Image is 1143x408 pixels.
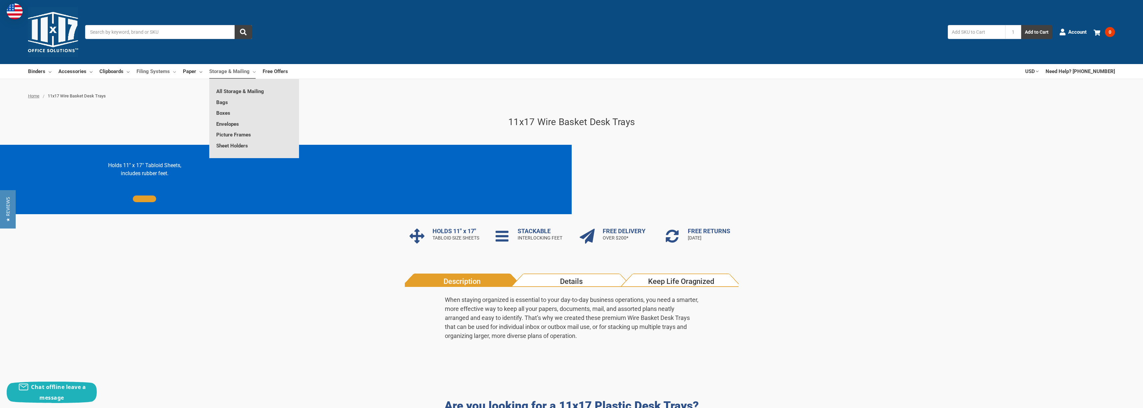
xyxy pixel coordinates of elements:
[603,228,653,235] h3: FREE DELIVERY
[183,64,202,79] a: Paper
[1094,23,1115,41] a: 0
[85,25,252,39] input: Search by keyword, brand or SKU
[121,170,169,176] span: includes rubber feet.
[603,235,653,242] p: OVER $200*
[209,119,299,129] a: Envelopes
[948,25,1005,39] input: Add SKU to Cart
[5,197,11,222] span: ★ Reviews
[48,93,106,98] span: 11x17 Wire Basket Desk Trays
[209,140,299,151] a: Sheet Holders
[28,93,39,98] a: Home
[31,383,86,401] span: Chat offline leave a message
[28,115,1115,129] h1: 11x17 Wire Basket Desk Trays
[209,129,299,140] a: Picture Frames
[580,229,595,244] div: Rocket
[28,64,51,79] a: Binders
[688,228,739,235] h3: FREE RETURNS
[445,296,698,339] span: When staying organized is essential to your day-to-day business operations, you need a smarter, m...
[629,276,733,287] span: Keep Life Oragnized
[1088,390,1143,408] iframe: Google Customer Reviews
[433,228,483,235] h3: HOLDS 11" x 17"
[1046,64,1115,79] a: Need Help? [PHONE_NUMBER]
[410,276,514,287] span: Description
[209,108,299,118] a: Boxes
[1021,25,1052,39] button: Add to Cart
[433,235,483,242] p: TABLOID SIZE SHEETS
[518,235,568,242] p: INTERLOCKING FEET
[666,229,679,244] div: Rocket
[688,235,739,242] p: [DATE]
[263,64,288,79] a: Free Offers
[1105,27,1115,37] span: 0
[409,229,424,244] div: Rocket
[209,97,299,108] a: Bags
[28,7,78,57] img: 11x17.com
[1068,28,1087,36] span: Account
[7,3,23,19] img: duty and tax information for United States
[1059,23,1087,41] a: Account
[7,382,97,403] button: Chat offline leave a message
[519,276,624,287] span: Details
[1025,64,1039,79] a: USD
[58,64,92,79] a: Accessories
[108,162,181,168] span: Holds 11" x 17" Tabloid Sheets,
[209,86,299,97] a: All Storage & Mailing
[209,64,256,79] a: Storage & Mailing
[518,228,568,235] h3: STACKABLE
[136,64,176,79] a: Filing Systems
[99,64,129,79] a: Clipboards
[496,229,509,244] div: Rocket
